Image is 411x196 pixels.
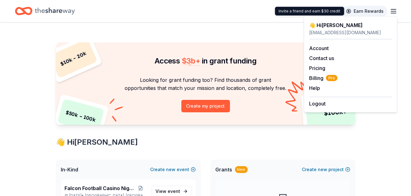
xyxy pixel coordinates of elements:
[275,7,344,16] div: Invite a friend and earn $30 credit
[49,39,98,78] div: $ 10k – 20k
[156,188,180,195] span: View
[155,56,256,65] span: Access in grant funding
[56,137,355,147] div: 👋 Hi [PERSON_NAME]
[182,56,200,65] span: $ 3b +
[151,166,196,173] button: Createnewevent
[326,75,337,81] span: Pro
[181,100,230,112] button: Create my project
[309,29,392,36] div: [EMAIL_ADDRESS][DOMAIN_NAME]
[216,166,232,173] span: Grants
[166,166,176,173] span: new
[61,166,79,173] span: In-Kind
[309,65,325,71] a: Pricing
[309,100,326,107] button: Logout
[302,166,350,173] button: Createnewproject
[235,166,248,173] div: New
[309,74,337,82] button: BillingPro
[309,84,320,92] button: Help
[309,45,329,51] a: Account
[15,4,75,18] a: Home
[65,184,134,192] span: Falcon Football Casino Night
[309,21,392,29] div: 👋 Hi [PERSON_NAME]
[318,166,327,173] span: new
[168,189,180,194] span: event
[342,6,387,17] a: Earn Rewards
[309,54,334,62] button: Contact us
[64,76,348,92] p: Looking for grant funding too? Find thousands of grant opportunities that match your mission and ...
[309,74,337,82] span: Billing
